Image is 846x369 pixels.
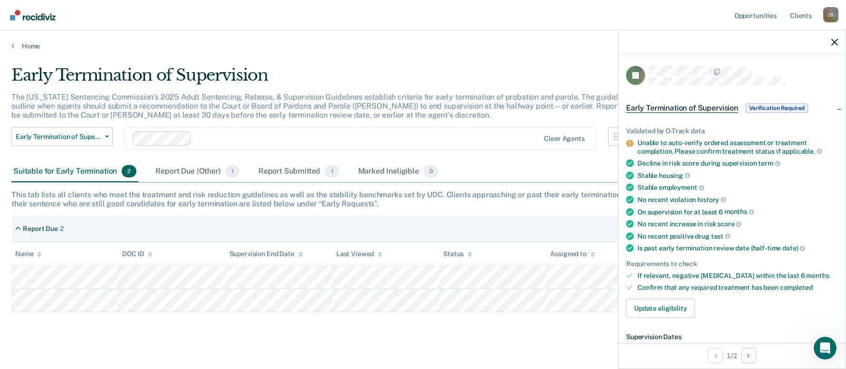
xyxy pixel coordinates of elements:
[659,184,704,191] span: employment
[637,244,838,252] div: Is past early termination review date (half-time
[823,7,838,22] button: Profile dropdown button
[10,10,56,20] img: Recidiviz
[659,172,690,179] span: housing
[443,250,472,258] div: Status
[814,337,836,360] iframe: Intercom live chat
[823,7,838,22] div: J S
[637,220,838,228] div: No recent increase in risk
[626,260,838,268] div: Requirements to check
[637,171,838,180] div: Stable
[550,250,595,258] div: Assigned to
[741,348,756,363] button: Next Opportunity
[23,225,58,233] div: Report Due
[637,183,838,192] div: Stable
[11,65,646,92] div: Early Termination of Supervision
[618,93,846,123] div: Early Termination of SupervisionVerification Required
[724,208,754,215] span: months
[780,284,813,291] span: completed
[782,244,805,252] span: date)
[708,348,723,363] button: Previous Opportunity
[424,165,438,177] span: 0
[746,103,808,113] span: Verification Required
[697,196,726,203] span: history
[16,133,101,141] span: Early Termination of Supervision
[626,299,695,318] button: Update eligibility
[356,161,441,182] div: Marked Ineligible
[637,139,838,155] div: Unable to auto-verify ordered assessment or treatment completion. Please confirm treatment status...
[325,165,339,177] span: 1
[637,272,838,280] div: If relevant, negative [MEDICAL_DATA] within the last 6
[122,165,136,177] span: 2
[257,161,341,182] div: Report Submitted
[637,284,838,292] div: Confirm that any required treatment has been
[544,135,584,143] div: Clear agents
[229,250,303,258] div: Supervision End Date
[11,161,138,182] div: Suitable for Early Termination
[226,165,239,177] span: 1
[711,232,731,240] span: test
[122,250,152,258] div: DOC ID
[637,232,838,240] div: No recent positive drug
[153,161,241,182] div: Report Due (Other)
[637,208,838,216] div: On supervision for at least 6
[626,103,738,113] span: Early Termination of Supervision
[806,272,829,279] span: months
[60,225,64,233] div: 2
[336,250,382,258] div: Last Viewed
[618,343,846,368] div: 1 / 2
[11,92,643,120] p: The [US_STATE] Sentencing Commission’s 2025 Adult Sentencing, Release, & Supervision Guidelines e...
[637,159,838,167] div: Decline in risk score during supervision
[626,333,838,341] dt: Supervision Dates
[626,127,838,135] div: Validated by O-Track data
[11,190,835,208] div: This tab lists all clients who meet the treatment and risk reduction guidelines as well as the st...
[637,195,838,204] div: No recent violation
[15,250,42,258] div: Name
[717,220,741,228] span: score
[758,159,780,167] span: term
[11,42,835,50] a: Home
